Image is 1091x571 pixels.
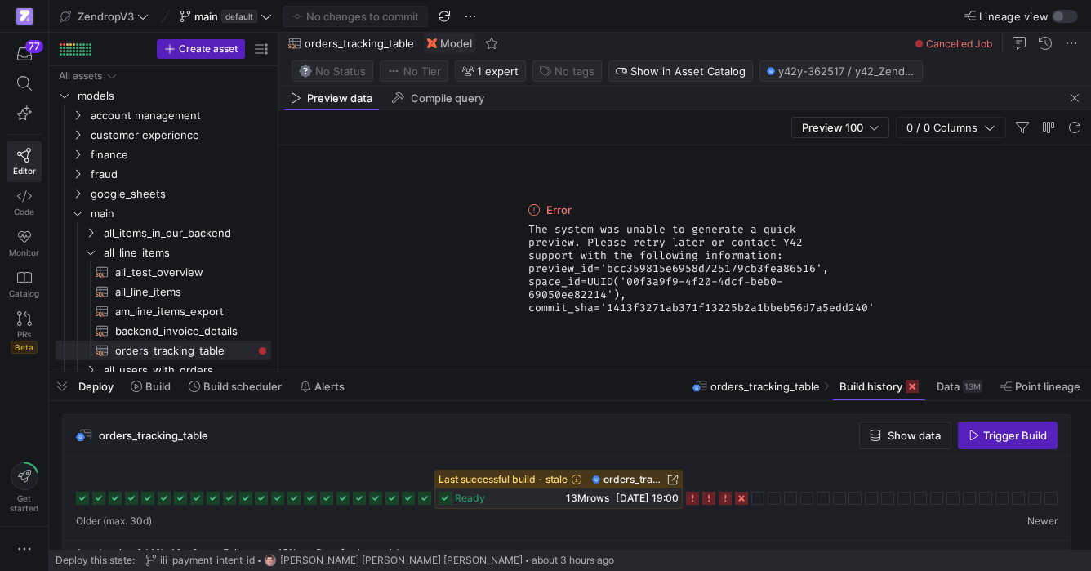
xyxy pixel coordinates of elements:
[56,243,271,262] div: Press SPACE to select this row.
[888,429,941,442] span: Show data
[387,65,400,78] img: No tier
[388,546,399,559] span: 1d
[859,422,951,449] button: Show data
[76,515,152,527] span: Older (max. 30d)
[299,65,312,78] img: No status
[7,264,42,305] a: Catalog
[91,106,269,125] span: account management
[181,372,289,400] button: Build scheduler
[56,321,271,341] a: backend_invoice_details​​​​​​​​​​
[56,203,271,223] div: Press SPACE to select this row.
[56,145,271,164] div: Press SPACE to select this row.
[157,39,245,59] button: Create asset
[56,164,271,184] div: Press SPACE to select this row.
[136,546,203,559] span: 2d 12h 46m 3s
[56,301,271,321] a: am_line_items_export​​​​​​​​​​
[56,360,271,380] div: Press SPACE to select this row.
[608,60,753,82] button: Show in Asset Catalog
[104,243,269,262] span: all_line_items
[7,141,42,182] a: Editor
[305,37,414,50] span: orders_tracking_table
[832,372,926,400] button: Build history
[839,380,902,393] span: Build history
[123,372,178,400] button: Build
[104,361,269,380] span: all_users_with_orders
[440,37,472,50] span: Model
[983,429,1047,442] span: Trigger Build
[13,166,36,176] span: Editor
[896,117,1006,138] button: 0 / 0 Columns
[7,223,42,264] a: Monitor
[292,60,373,82] button: No statusNo Status
[223,546,274,559] span: Failure rate
[434,470,683,509] button: Last successful build - staleorders_tracking_tableready13Mrows[DATE] 19:00
[56,105,271,125] div: Press SPACE to select this row.
[9,288,39,298] span: Catalog
[710,380,820,393] span: orders_tracking_table
[59,70,102,82] div: All assets
[194,10,218,23] span: main
[411,93,484,104] span: Compile query
[592,474,679,485] a: orders_tracking_table
[16,8,33,25] img: https://storage.googleapis.com/y42-prod-data-exchange/images/qZXOSqkTtPuVcXVzF40oUlM07HVTwZXfPK0U...
[56,301,271,321] div: Press SPACE to select this row.
[17,329,31,339] span: PRs
[616,492,679,504] span: [DATE] 19:00
[7,456,42,520] button: Getstarted
[278,546,296,559] span: 15%
[532,60,602,82] button: No tags
[929,372,990,400] button: Data13M
[9,248,39,257] span: Monitor
[56,282,271,301] a: all_line_items​​​​​​​​​​
[7,39,42,69] button: 77
[141,550,618,571] button: ili_payment_intent_idhttps://storage.googleapis.com/y42-prod-data-exchange/images/G2kHvxVlt02YItT...
[778,65,915,78] span: y42y-362517 / y42_ZendropV3_main / orders_tracking_table
[455,493,485,504] span: ready
[91,165,269,184] span: fraud
[477,65,519,78] span: 1 expert
[115,322,252,341] span: backend_invoice_details​​​​​​​​​​
[380,60,448,82] button: No tierNo Tier
[104,224,269,243] span: all_items_in_our_backend
[314,380,345,393] span: Alerts
[316,546,385,559] span: Data freshness
[528,223,842,314] span: The system was unable to generate a quick preview. Please retry later or contact Y42 support with...
[56,262,271,282] div: Press SPACE to select this row.
[78,87,269,105] span: models
[56,125,271,145] div: Press SPACE to select this row.
[603,474,664,485] span: orders_tracking_table
[455,60,526,82] button: 1 expert
[1015,380,1080,393] span: Point lineage
[56,341,271,360] div: Press SPACE to select this row.
[99,429,208,442] span: orders_tracking_table
[115,263,252,282] span: ali_test_overview​​​​​​​​​​
[91,185,269,203] span: google_sheets
[307,93,372,104] span: Preview data
[115,302,252,321] span: am_line_items_export​​​​​​​​​​
[56,86,271,105] div: Press SPACE to select this row.
[76,546,133,559] span: Avg duration
[179,43,238,55] span: Create asset
[203,380,282,393] span: Build scheduler
[993,372,1088,400] button: Point lineage
[1027,515,1058,527] span: Newer
[56,321,271,341] div: Press SPACE to select this row.
[566,492,609,504] span: 13M rows
[906,121,984,134] span: 0 / 0 Columns
[145,380,171,393] span: Build
[280,555,523,566] span: [PERSON_NAME] [PERSON_NAME] [PERSON_NAME]
[979,10,1049,23] span: Lineage view
[264,554,277,567] img: https://storage.googleapis.com/y42-prod-data-exchange/images/G2kHvxVlt02YItTmblwfhPy4mK5SfUxFU6Tr...
[963,380,982,393] div: 13M
[56,223,271,243] div: Press SPACE to select this row.
[7,305,42,360] a: PRsBeta
[802,121,863,134] span: Preview 100
[532,555,614,566] span: about 3 hours ago
[630,65,746,78] span: Show in Asset Catalog
[25,40,43,53] div: 77
[292,372,352,400] button: Alerts
[7,182,42,223] a: Code
[56,341,271,360] a: orders_tracking_table​​​​​​​​​​
[11,341,38,354] span: Beta
[759,60,923,82] button: y42y-362517 / y42_ZendropV3_main / orders_tracking_table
